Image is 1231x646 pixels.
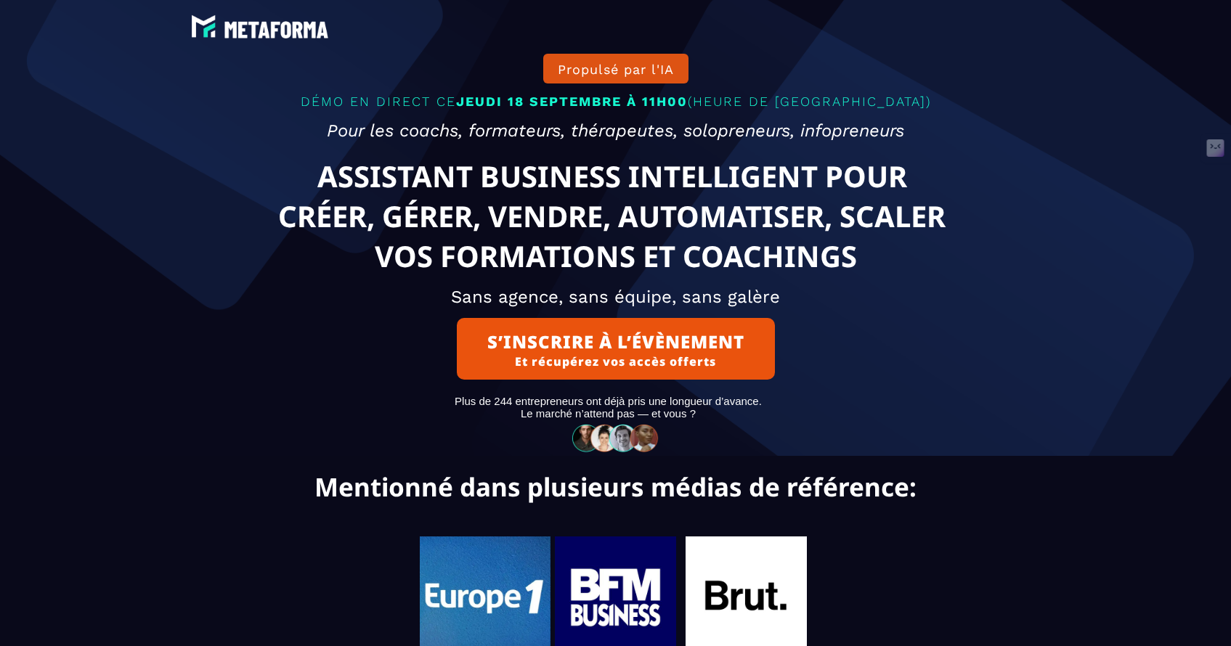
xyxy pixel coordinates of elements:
p: DÉMO EN DIRECT CE (HEURE DE [GEOGRAPHIC_DATA]) [162,90,1070,113]
h2: Pour les coachs, formateurs, thérapeutes, solopreneurs, infopreneurs [162,113,1070,148]
h2: Sans agence, sans équipe, sans galère [162,279,1070,314]
button: S’INSCRIRE À L’ÉVÈNEMENTEt récupérez vos accès offerts [457,318,775,380]
button: Propulsé par l'IA [543,54,688,83]
img: 32586e8465b4242308ef789b458fc82f_community-people.png [568,423,664,453]
text: Mentionné dans plusieurs médias de référence: [11,470,1220,507]
text: Plus de 244 entrepreneurs ont déjà pris une longueur d’avance. Le marché n’attend pas — et vous ? [147,391,1070,423]
text: ASSISTANT BUSINESS INTELLIGENT POUR CRÉER, GÉRER, VENDRE, AUTOMATISER, SCALER VOS FORMATIONS ET C... [229,152,1002,279]
span: JEUDI 18 SEPTEMBRE À 11H00 [456,94,688,109]
img: e6894688e7183536f91f6cf1769eef69_LOGO_BLANC.png [187,11,333,43]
